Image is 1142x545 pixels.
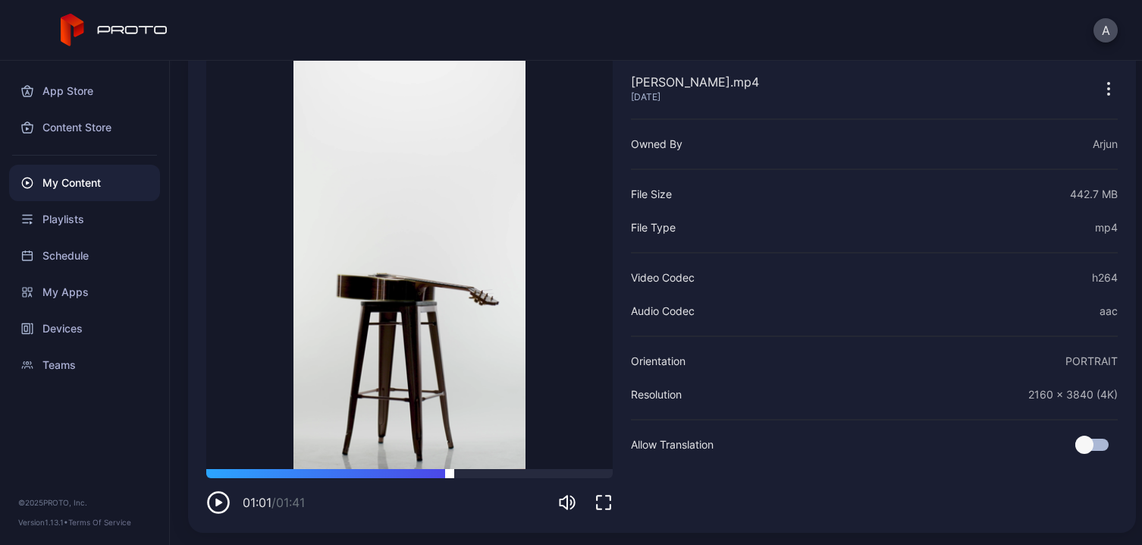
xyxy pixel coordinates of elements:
div: aac [1100,302,1118,320]
div: 442.7 MB [1070,185,1118,203]
div: © 2025 PROTO, Inc. [18,496,151,509]
div: h264 [1092,269,1118,287]
div: Audio Codec [631,302,695,320]
div: Owned By [631,135,682,153]
span: Version 1.13.1 • [18,518,68,527]
a: My Apps [9,274,160,310]
div: [PERSON_NAME].mp4 [631,73,759,91]
a: Terms Of Service [68,518,131,527]
a: Devices [9,310,160,347]
div: File Type [631,219,676,237]
a: Playlists [9,201,160,238]
span: / 01:41 [271,495,305,510]
div: Orientation [631,352,686,370]
div: Video Codec [631,269,695,287]
div: 2160 x 3840 (4K) [1028,386,1118,404]
div: Resolution [631,386,682,404]
div: Allow Translation [631,436,714,454]
div: mp4 [1095,219,1118,237]
a: My Content [9,165,160,201]
video: Sorry, your browser doesn‘t support embedded videos [206,58,613,469]
a: Teams [9,347,160,383]
div: [DATE] [631,91,759,103]
a: App Store [9,73,160,109]
div: PORTRAIT [1065,352,1118,370]
button: A [1093,18,1118,43]
div: File Size [631,185,672,203]
a: Content Store [9,109,160,146]
div: Arjun [1093,135,1118,153]
div: 01:01 [243,493,305,512]
a: Schedule [9,238,160,274]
